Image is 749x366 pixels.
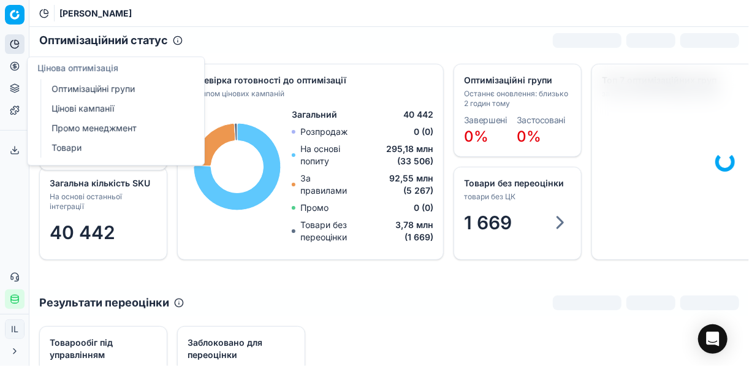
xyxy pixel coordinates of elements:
[50,221,115,243] span: 40 442
[188,89,431,99] div: За типом цінових кампаній
[300,172,358,197] p: За правилами
[517,128,541,145] span: 0%
[47,120,189,137] a: Промо менеджмент
[698,324,728,354] div: Open Intercom Messenger
[464,212,512,234] span: 1 669
[517,116,565,124] dt: Застосовані
[359,172,433,197] span: 92,55 млн (5 267)
[47,80,189,97] a: Оптимізаційні групи
[403,109,433,121] span: 40 442
[292,109,337,121] span: Загальний
[39,294,169,311] h2: Результати переоцінки
[47,100,189,117] a: Цінові кампанії
[300,126,348,138] p: Розпродаж
[50,192,154,212] div: На основі останньої інтеграції
[39,32,168,49] h2: Оптимізаційний статус
[5,319,25,339] button: IL
[188,337,292,361] div: Заблоковано для переоцінки
[464,177,569,189] div: Товари без переоцінки
[50,337,154,361] div: Товарообіг під управлінням
[414,126,433,138] span: 0 (0)
[300,219,377,243] p: Товари без переоцінки
[37,63,118,73] span: Цінова оптимізація
[59,7,132,20] nav: breadcrumb
[188,74,431,86] div: Перевірка готовності до оптимізації
[464,128,489,145] span: 0%
[464,74,569,86] div: Оптимізаційні групи
[59,7,132,20] span: [PERSON_NAME]
[300,202,329,214] p: Промо
[50,177,154,189] div: Загальна кількість SKU
[464,116,507,124] dt: Завершені
[360,143,433,167] span: 295,18 млн (33 506)
[47,139,189,156] a: Товари
[300,143,360,167] p: На основі попиту
[464,192,569,202] div: товари без ЦК
[464,89,569,109] div: Останнє оновлення: близько 2 годин тому
[377,219,433,243] span: 3,78 млн (1 669)
[6,320,24,338] span: IL
[414,202,433,214] span: 0 (0)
